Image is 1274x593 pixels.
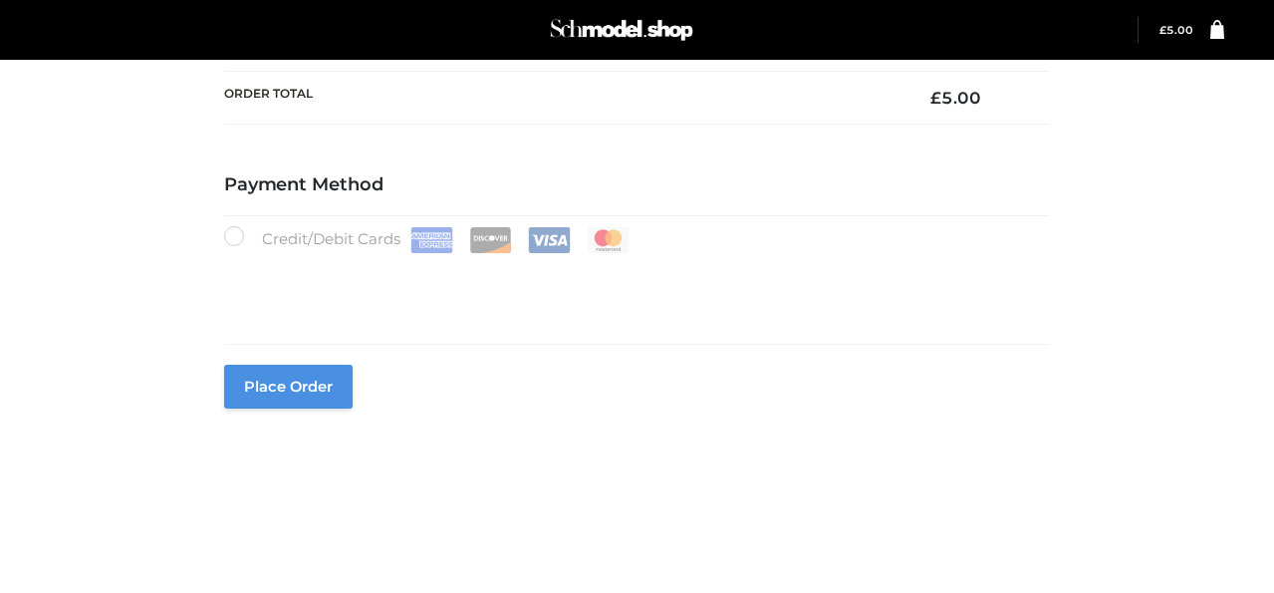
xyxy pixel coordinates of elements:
[220,249,1046,323] iframe: Secure payment input frame
[1159,24,1166,37] span: £
[1159,24,1193,37] bdi: 5.00
[410,227,453,253] img: Amex
[224,71,900,124] th: Order Total
[547,10,696,50] img: Schmodel Admin 964
[224,174,1050,196] h4: Payment Method
[587,227,630,253] img: Mastercard
[469,227,512,253] img: Discover
[224,365,353,409] button: Place order
[224,226,632,253] label: Credit/Debit Cards
[930,88,981,108] bdi: 5.00
[528,227,571,253] img: Visa
[1159,24,1193,37] a: £5.00
[930,88,941,108] span: £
